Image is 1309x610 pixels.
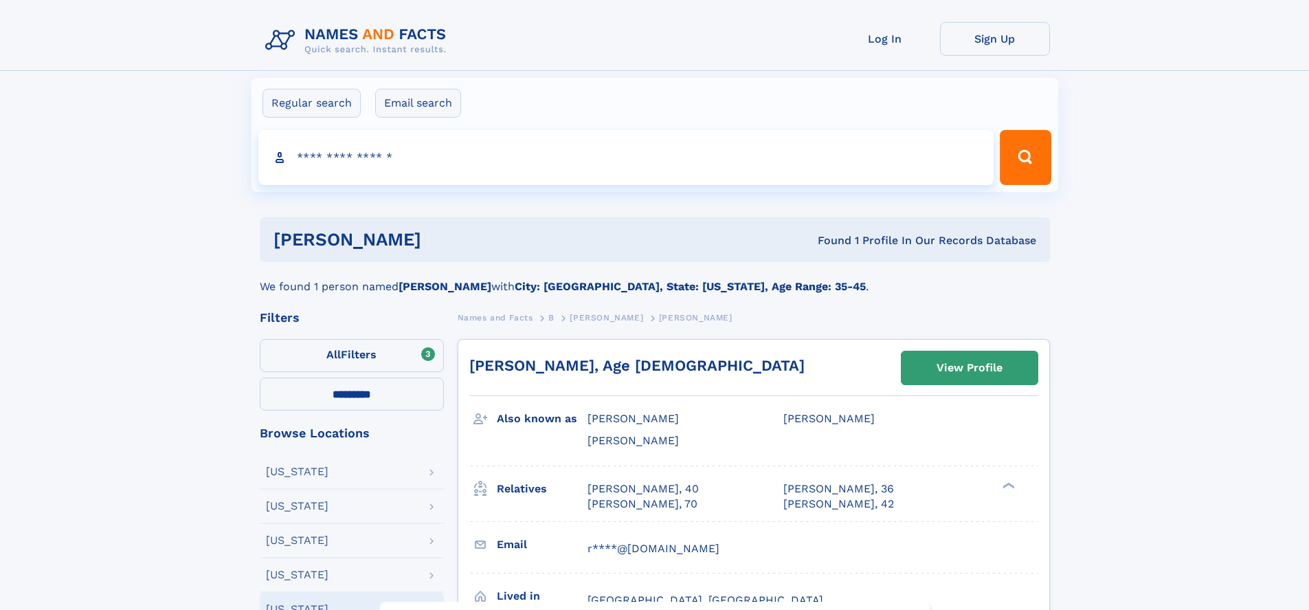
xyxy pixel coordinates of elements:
[469,357,805,374] a: [PERSON_NAME], Age [DEMOGRAPHIC_DATA]
[458,309,533,326] a: Names and Facts
[588,412,679,425] span: [PERSON_NAME]
[266,535,328,546] div: [US_STATE]
[260,427,444,439] div: Browse Locations
[588,593,823,607] span: [GEOGRAPHIC_DATA], [GEOGRAPHIC_DATA]
[937,352,1003,384] div: View Profile
[497,407,588,431] h3: Also known as
[783,497,894,512] a: [PERSON_NAME], 42
[783,481,894,497] a: [PERSON_NAME], 36
[266,569,328,580] div: [US_STATE]
[497,585,588,608] h3: Lived in
[548,309,555,326] a: B
[570,309,643,326] a: [PERSON_NAME]
[902,351,1038,384] a: View Profile
[659,313,732,323] span: [PERSON_NAME]
[262,89,361,118] label: Regular search
[1000,130,1051,185] button: Search Button
[548,313,555,323] span: B
[497,533,588,556] h3: Email
[260,312,444,324] div: Filters
[588,481,699,497] a: [PERSON_NAME], 40
[497,477,588,501] h3: Relatives
[619,233,1036,248] div: Found 1 Profile In Our Records Database
[260,22,458,59] img: Logo Names and Facts
[940,22,1050,56] a: Sign Up
[830,22,940,56] a: Log In
[266,501,328,512] div: [US_STATE]
[273,231,620,248] h1: [PERSON_NAME]
[783,412,875,425] span: [PERSON_NAME]
[588,497,697,512] a: [PERSON_NAME], 70
[258,130,994,185] input: search input
[260,262,1050,295] div: We found 1 person named with .
[999,481,1016,490] div: ❯
[570,313,643,323] span: [PERSON_NAME]
[375,89,461,118] label: Email search
[260,339,444,372] label: Filters
[399,280,491,293] b: [PERSON_NAME]
[266,466,328,477] div: [US_STATE]
[588,434,679,447] span: [PERSON_NAME]
[515,280,866,293] b: City: [GEOGRAPHIC_DATA], State: [US_STATE], Age Range: 35-45
[326,348,341,361] span: All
